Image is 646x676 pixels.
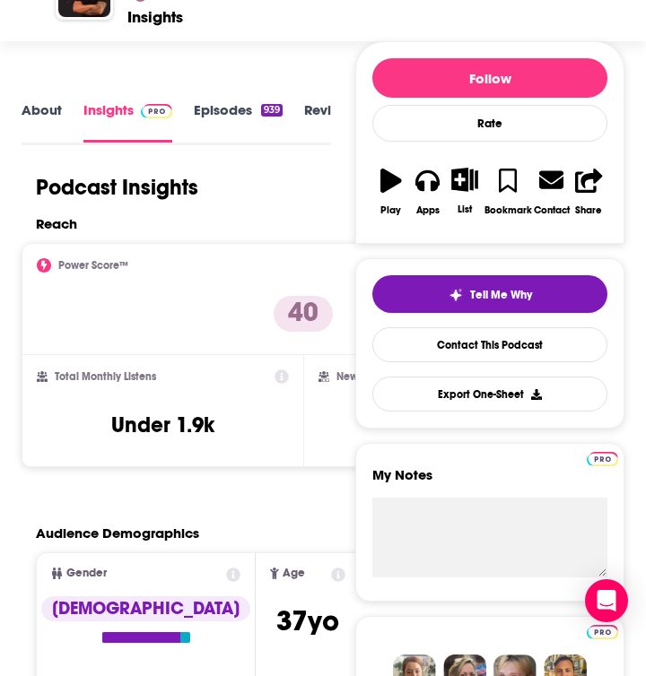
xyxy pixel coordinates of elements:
[66,568,107,579] span: Gender
[372,156,409,227] button: Play
[283,568,305,579] span: Age
[36,215,77,232] h2: Reach
[55,370,156,383] h2: Total Monthly Listens
[304,101,356,142] a: Reviews
[336,370,435,383] h2: New Episode Listens
[458,204,472,215] div: List
[533,156,571,227] a: Contact
[484,204,532,216] div: Bookmark
[372,327,607,362] a: Contact This Podcast
[36,174,198,201] h1: Podcast Insights
[447,156,484,226] button: List
[276,603,339,638] span: 37 yo
[22,101,62,142] a: About
[534,204,570,216] div: Contact
[571,156,607,227] button: Share
[587,625,618,639] img: Podchaser Pro
[127,7,183,27] div: Insights
[58,259,128,272] h2: Power Score™
[372,275,607,313] button: tell me why sparkleTell Me Why
[380,204,401,216] div: Play
[575,204,602,216] div: Share
[111,412,214,438] h3: Under 1.9k
[372,105,607,142] div: Rate
[416,204,440,216] div: Apps
[470,288,532,302] span: Tell Me Why
[484,156,533,227] button: Bookmark
[372,466,607,498] label: My Notes
[409,156,446,227] button: Apps
[141,104,172,118] img: Podchaser Pro
[587,452,618,466] img: Podchaser Pro
[261,104,283,117] div: 939
[587,622,618,639] a: Pro website
[372,58,607,98] button: Follow
[585,579,628,622] div: Open Intercom Messenger
[194,101,283,142] a: Episodes939
[274,296,333,332] p: 40
[41,596,250,621] div: [DEMOGRAPHIC_DATA]
[372,377,607,412] button: Export One-Sheet
[83,101,172,142] a: InsightsPodchaser Pro
[449,288,463,302] img: tell me why sparkle
[587,449,618,466] a: Pro website
[36,524,199,542] h2: Audience Demographics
